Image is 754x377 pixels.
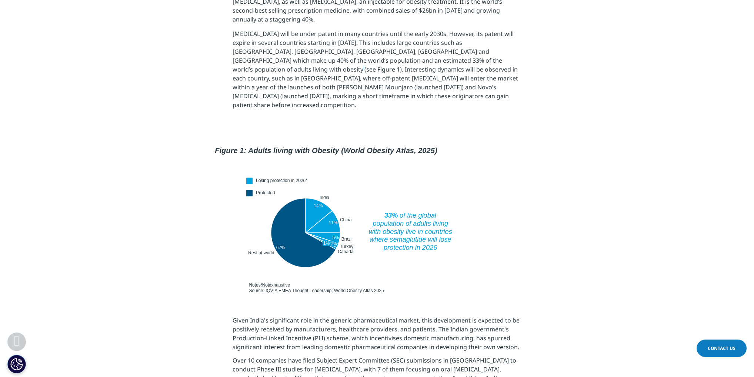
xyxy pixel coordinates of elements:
[697,340,747,357] a: Contact Us
[708,345,735,351] span: Contact Us
[363,64,364,71] a: i
[233,316,522,356] p: Given India's significant role in the generic pharmaceutical market, this development is expected...
[7,355,26,373] button: Cookies Settings
[233,29,522,115] p: [MEDICAL_DATA] will be under patent in many countries until the early 2030s. However, its patent ...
